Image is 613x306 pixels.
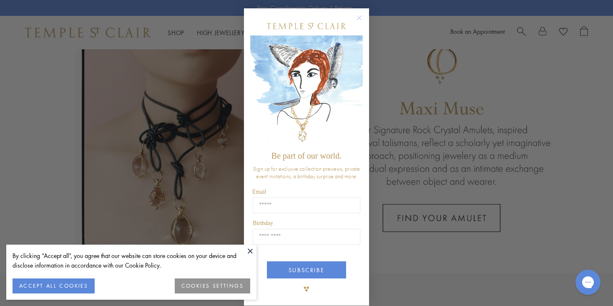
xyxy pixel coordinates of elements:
span: Sign up for exclusive collection previews, private event invitations, a birthday surprise and more. [253,165,360,180]
button: SUBSCRIBE [267,261,346,278]
span: Birthday [253,220,273,226]
div: By clicking “Accept all”, you agree that our website can store cookies on your device and disclos... [13,251,250,270]
img: c4a9eb12-d91a-4d4a-8ee0-386386f4f338.jpeg [250,35,363,147]
button: ACCEPT ALL COOKIES [13,278,95,293]
img: Temple St. Clair [267,23,346,29]
iframe: Gorgias live chat messenger [571,267,605,298]
span: Email [252,189,266,195]
button: COOKIES SETTINGS [175,278,250,293]
button: Close dialog [358,17,369,27]
img: TSC [298,281,315,297]
input: Email [253,197,360,213]
span: Be part of our world. [271,151,342,160]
